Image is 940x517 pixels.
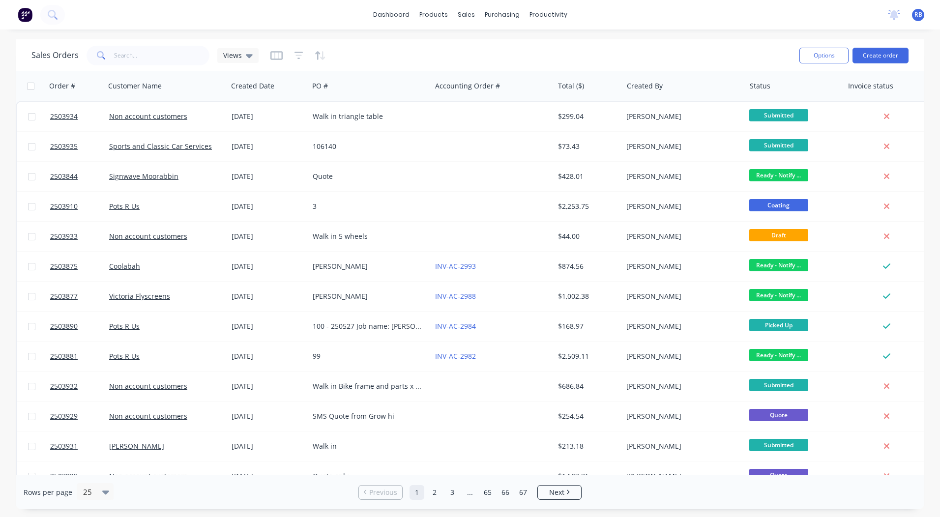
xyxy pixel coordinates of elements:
span: Submitted [749,379,808,391]
div: [DATE] [232,351,305,361]
span: Views [223,50,242,60]
div: [PERSON_NAME] [626,381,735,391]
a: 2503881 [50,342,109,371]
a: 2503928 [50,461,109,491]
div: $168.97 [558,321,616,331]
div: 106140 [313,142,422,151]
span: Previous [369,488,397,497]
a: Page 2 [427,485,442,500]
div: [DATE] [232,112,305,121]
span: Quote [749,409,808,421]
div: $2,253.75 [558,201,616,211]
span: 2503881 [50,351,78,361]
div: [DATE] [232,441,305,451]
div: Quote only [313,471,422,481]
a: 2503844 [50,162,109,191]
div: Customer Name [108,81,162,91]
div: Quote [313,172,422,181]
a: Victoria Flyscreens [109,291,170,301]
a: Non account customers [109,471,187,481]
div: Status [750,81,770,91]
a: 2503932 [50,372,109,401]
div: $44.00 [558,231,616,241]
a: 2503934 [50,102,109,131]
div: [DATE] [232,381,305,391]
div: [PERSON_NAME] [626,291,735,301]
div: $2,509.11 [558,351,616,361]
div: [DATE] [232,261,305,271]
div: Accounting Order # [435,81,500,91]
a: Page 65 [480,485,495,500]
span: Next [549,488,564,497]
a: [PERSON_NAME] [109,441,164,451]
div: [DATE] [232,172,305,181]
span: Ready - Notify ... [749,169,808,181]
span: 2503929 [50,411,78,421]
a: INV-AC-2984 [435,321,476,331]
a: Jump forward [463,485,477,500]
a: Next page [538,488,581,497]
span: 2503935 [50,142,78,151]
span: Quote [749,469,808,481]
a: Coolabah [109,261,140,271]
div: [DATE] [232,471,305,481]
div: products [414,7,453,22]
span: Ready - Notify ... [749,349,808,361]
button: Create order [852,48,909,63]
div: [DATE] [232,321,305,331]
button: Options [799,48,849,63]
a: Non account customers [109,231,187,241]
span: 2503877 [50,291,78,301]
div: 100 - 250527 Job name: [PERSON_NAME] [313,321,422,331]
div: [PERSON_NAME] [626,201,735,211]
span: 2503932 [50,381,78,391]
div: sales [453,7,480,22]
a: 2503933 [50,222,109,251]
div: Walk in [313,441,422,451]
div: productivity [525,7,572,22]
span: Rows per page [24,488,72,497]
div: Created Date [231,81,274,91]
a: Previous page [359,488,402,497]
span: Draft [749,229,808,241]
div: [DATE] [232,411,305,421]
div: [PERSON_NAME] [626,351,735,361]
a: Page 1 is your current page [410,485,424,500]
a: Page 66 [498,485,513,500]
a: Non account customers [109,411,187,421]
div: [DATE] [232,231,305,241]
a: INV-AC-2988 [435,291,476,301]
div: $874.56 [558,261,616,271]
div: $1,603.36 [558,471,616,481]
span: Ready - Notify ... [749,289,808,301]
a: Pots R Us [109,321,140,331]
div: [PERSON_NAME] [626,142,735,151]
span: Submitted [749,109,808,121]
div: [PERSON_NAME] [626,321,735,331]
div: [PERSON_NAME] [313,261,422,271]
a: Non account customers [109,112,187,121]
input: Search... [114,46,210,65]
div: [PERSON_NAME] [626,112,735,121]
div: [PERSON_NAME] [626,471,735,481]
div: $73.43 [558,142,616,151]
a: Pots R Us [109,351,140,361]
a: Sports and Classic Car Services [109,142,212,151]
a: Page 3 [445,485,460,500]
span: 2503890 [50,321,78,331]
span: 2503933 [50,231,78,241]
span: 2503931 [50,441,78,451]
div: [DATE] [232,201,305,211]
div: Order # [49,81,75,91]
div: SMS Quote from Grow hi [313,411,422,421]
a: 2503935 [50,132,109,161]
div: PO # [312,81,328,91]
a: INV-AC-2982 [435,351,476,361]
span: 2503844 [50,172,78,181]
div: 3 [313,201,422,211]
div: $299.04 [558,112,616,121]
div: 99 [313,351,422,361]
a: Pots R Us [109,201,140,211]
div: [PERSON_NAME] [626,231,735,241]
div: [DATE] [232,142,305,151]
